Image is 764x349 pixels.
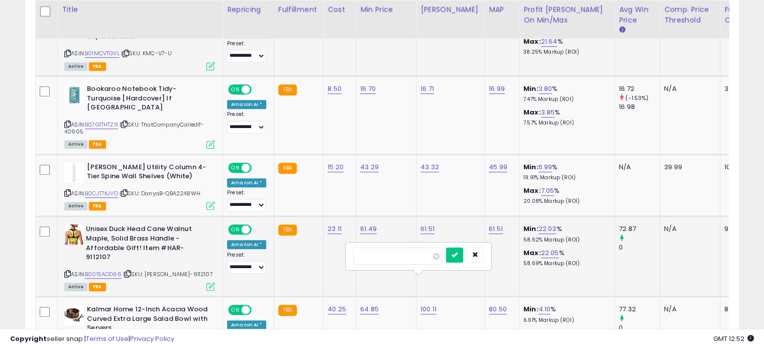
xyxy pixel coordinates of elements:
[64,163,215,209] div: ASIN:
[664,163,712,172] div: 39.99
[420,224,434,234] a: 61.51
[64,140,87,149] span: All listings currently available for purchase on Amazon
[420,162,439,172] a: 43.32
[62,5,219,15] div: Title
[360,5,412,15] div: Min Price
[328,224,342,234] a: 23.11
[227,111,266,134] div: Preset:
[541,186,555,196] a: 7.05
[523,84,607,103] div: %
[229,163,242,172] span: ON
[523,317,607,324] p: 6.61% Markup (ROI)
[619,224,660,234] div: 72.87
[64,224,215,290] div: ASIN:
[523,162,538,172] b: Min:
[664,305,712,314] div: N/A
[541,37,558,47] a: 21.64
[523,249,607,267] div: %
[713,334,754,343] span: 2025-08-15 12:52 GMT
[538,162,553,172] a: 6.99
[523,304,538,314] b: Min:
[278,224,297,236] small: FBA
[489,224,503,234] a: 61.51
[64,283,87,291] span: All listings currently available for purchase on Amazon
[489,84,505,94] a: 16.99
[278,84,297,95] small: FBA
[278,5,319,15] div: Fulfillment
[724,224,759,234] div: 9.99
[489,304,507,314] a: 80.50
[64,14,215,69] div: ASIN:
[328,5,352,15] div: Cost
[523,49,607,56] p: 38.25% Markup (ROI)
[328,162,344,172] a: 15.20
[523,186,541,195] b: Max:
[619,26,625,35] small: Avg Win Price.
[523,84,538,93] b: Min:
[64,224,83,245] img: 41I-pKZXSKL._SL40_.jpg
[420,84,434,94] a: 16.71
[664,5,716,26] div: Comp. Price Threshold
[229,225,242,234] span: ON
[523,248,541,258] b: Max:
[489,5,515,15] div: MAP
[278,305,297,316] small: FBA
[85,189,118,198] a: B0CJT7KJVD
[250,163,266,172] span: OFF
[227,240,266,249] div: Amazon AI *
[227,252,266,274] div: Preset:
[538,224,557,234] a: 22.03
[523,305,607,323] div: %
[85,49,120,58] a: B01MCVTGVL
[619,84,660,93] div: 16.72
[64,62,87,71] span: All listings currently available for purchase on Amazon
[724,5,763,26] div: Fulfillment Cost
[89,202,106,210] span: FBA
[89,62,106,71] span: FBA
[420,5,480,15] div: [PERSON_NAME]
[523,260,607,267] p: 58.69% Markup (ROI)
[523,96,607,103] p: 7.47% Markup (ROI)
[523,224,607,243] div: %
[541,107,555,118] a: 3.85
[619,5,656,26] div: Avg Win Price
[538,84,553,94] a: 3.80
[227,40,266,63] div: Preset:
[523,37,541,46] b: Max:
[619,305,660,314] div: 77.32
[519,1,615,39] th: The percentage added to the cost of goods (COGS) that forms the calculator for Min & Max prices.
[85,270,122,279] a: B0015AOD66
[227,5,270,15] div: Repricing
[360,84,376,94] a: 16.70
[360,224,377,234] a: 61.49
[523,224,538,234] b: Min:
[523,174,607,181] p: 19.91% Markup (ROI)
[120,189,200,197] span: | SKU: DanyaB-QBA2248WH
[229,306,242,314] span: ON
[89,283,106,291] span: FBA
[86,334,129,343] a: Terms of Use
[227,178,266,187] div: Amazon AI *
[619,102,660,111] div: 16.98
[420,304,436,314] a: 100.11
[64,163,84,183] img: 11i9crmPhlL._SL40_.jpg
[523,120,607,127] p: 7.57% Markup (ROI)
[664,84,712,93] div: N/A
[619,163,652,172] div: N/A
[625,94,648,102] small: (-1.53%)
[523,186,607,205] div: %
[250,306,266,314] span: OFF
[130,334,174,343] a: Privacy Policy
[64,84,215,148] div: ASIN:
[523,108,607,127] div: %
[360,162,379,172] a: 43.29
[523,107,541,117] b: Max:
[89,140,106,149] span: FBA
[250,225,266,234] span: OFF
[360,304,379,314] a: 64.85
[85,121,118,129] a: B07G1THTZ9
[619,243,660,252] div: 0
[538,304,551,314] a: 4.10
[64,84,84,104] img: 5182Ch4TfbL._SL40_.jpg
[250,85,266,94] span: OFF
